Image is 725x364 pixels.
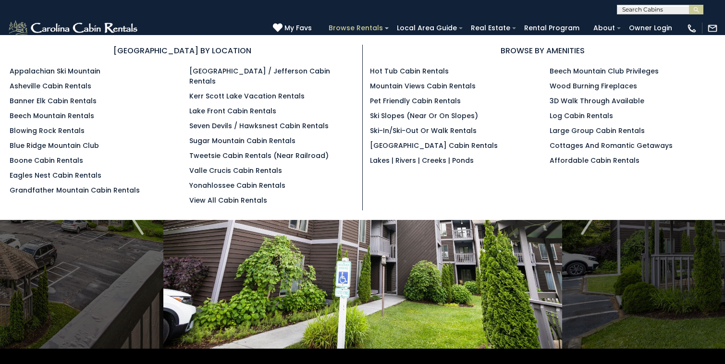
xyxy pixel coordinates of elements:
a: Seven Devils / Hawksnest Cabin Rentals [189,121,329,131]
a: Blowing Rock Rentals [10,126,85,135]
a: My Favs [273,23,314,34]
a: Boone Cabin Rentals [10,156,83,165]
a: Cottages and Romantic Getaways [550,141,673,150]
a: Grandfather Mountain Cabin Rentals [10,185,140,195]
h3: [GEOGRAPHIC_DATA] BY LOCATION [10,45,355,57]
a: Local Area Guide [392,21,462,36]
a: Owner Login [624,21,677,36]
a: Affordable Cabin Rentals [550,156,639,165]
a: Beech Mountain Club Privileges [550,66,659,76]
a: Blue Ridge Mountain Club [10,141,99,150]
a: Asheville Cabin Rentals [10,81,91,91]
a: Sugar Mountain Cabin Rentals [189,136,295,146]
a: Rental Program [519,21,584,36]
a: View All Cabin Rentals [189,195,267,205]
a: Large Group Cabin Rentals [550,126,645,135]
a: Pet Friendly Cabin Rentals [370,96,461,106]
img: White-1-2.png [7,19,140,38]
a: Yonahlossee Cabin Rentals [189,181,285,190]
a: About [589,21,620,36]
a: [GEOGRAPHIC_DATA] / Jefferson Cabin Rentals [189,66,330,86]
a: 3D Walk Through Available [550,96,644,106]
a: Real Estate [466,21,515,36]
a: Hot Tub Cabin Rentals [370,66,449,76]
a: Ski Slopes (Near or On Slopes) [370,111,478,121]
a: Tweetsie Cabin Rentals (Near Railroad) [189,151,329,160]
a: Lake Front Cabin Rentals [189,106,276,116]
a: Eagles Nest Cabin Rentals [10,170,101,180]
a: Valle Crucis Cabin Rentals [189,166,282,175]
a: Browse Rentals [324,21,388,36]
a: [GEOGRAPHIC_DATA] Cabin Rentals [370,141,498,150]
a: Banner Elk Cabin Rentals [10,96,97,106]
img: phone-regular-white.png [687,23,697,34]
a: Beech Mountain Rentals [10,111,94,121]
span: My Favs [284,23,312,33]
a: Kerr Scott Lake Vacation Rentals [189,91,305,101]
a: Log Cabin Rentals [550,111,613,121]
a: Ski-in/Ski-Out or Walk Rentals [370,126,477,135]
a: Appalachian Ski Mountain [10,66,100,76]
a: Lakes | Rivers | Creeks | Ponds [370,156,474,165]
a: Mountain Views Cabin Rentals [370,81,476,91]
h3: BROWSE BY AMENITIES [370,45,716,57]
a: Wood Burning Fireplaces [550,81,637,91]
img: mail-regular-white.png [707,23,718,34]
